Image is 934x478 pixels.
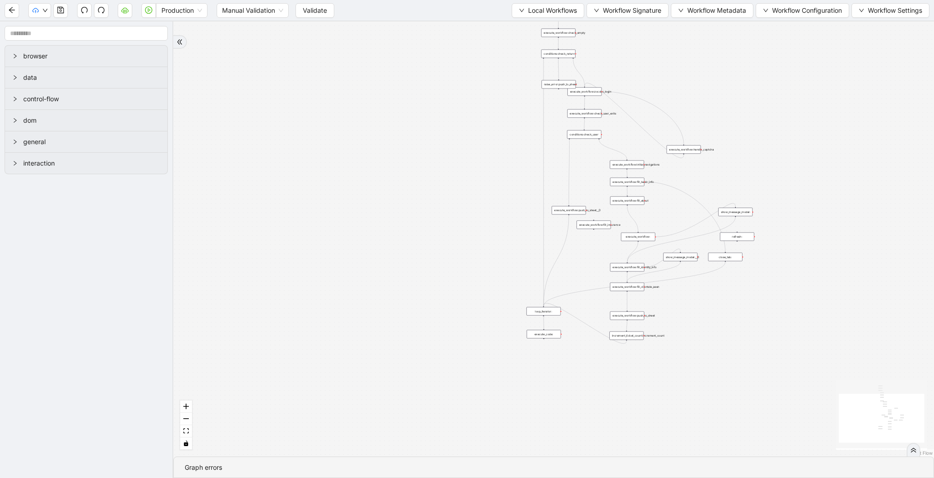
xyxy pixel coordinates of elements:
[53,3,68,18] button: save
[544,215,569,306] g: Edge from execute_workflow:push_to_sheet__0 to loop_iterator:
[180,400,192,413] button: zoom in
[12,75,18,80] span: right
[8,6,16,14] span: arrow-left
[541,50,576,58] div: conditions:check_return
[656,203,736,237] g: Edge from execute_workflow: to show_message_modal:
[718,208,752,216] div: show_message_modal:
[567,87,602,96] div: execute_workflow:zocdoc_login
[573,59,585,87] g: Edge from conditions:check_return to execute_workflow:zocdoc_login
[763,8,768,13] span: down
[708,253,742,261] div: close_tab:
[859,8,864,13] span: down
[667,145,701,154] div: execute_workflow:handle_captcha
[541,29,576,37] div: execute_workflow:check_empty
[594,8,599,13] span: down
[627,217,735,262] g: Edge from show_message_modal: to execute_workflow:fill_identity_info
[610,263,644,272] div: execute_workflow:fill_identity_info
[734,244,740,250] span: plus-circle
[621,233,655,241] div: execute_workflow:
[610,161,644,169] div: execute_workflow:initial_navigations
[527,330,561,338] div: execute_code:plus-circle
[720,233,754,241] div: refresh:
[609,332,643,340] div: increment_ticket_count:increment_count
[591,232,597,238] span: plus-circle
[118,3,132,18] button: cloud-server
[12,139,18,145] span: right
[552,206,586,215] div: execute_workflow:push_to_sheet__0
[5,3,19,18] button: arrow-left
[663,253,697,261] div: show_message_modal:__0
[567,109,602,117] div: execute_workflow:check_user_exits
[5,67,167,88] div: data
[32,7,39,14] span: cloud-upload
[303,5,327,16] span: Validate
[585,83,684,158] g: Edge from execute_workflow:handle_captcha to execute_workflow:zocdoc_login
[77,3,92,18] button: undo
[576,220,611,229] div: execute_workflow:fill_insurance
[222,4,283,17] span: Manual Validation
[5,153,167,174] div: interaction
[910,447,917,453] span: double-right
[671,3,753,18] button: downWorkflow Metadata
[567,130,601,139] div: conditions:check_user
[12,53,18,59] span: right
[558,59,559,79] g: Edge from conditions:check_return to raise_error:push_to_sheet
[720,233,754,241] div: refresh:plus-circle
[541,80,576,89] div: raise_error:push_to_sheet
[541,80,576,89] div: raise_error:push_to_sheetplus-circle
[851,3,929,18] button: downWorkflow Settings
[772,5,842,16] span: Workflow Configuration
[610,283,644,291] div: execute_workflow:fill_clientele_seen
[603,5,661,16] span: Workflow Signature
[42,8,48,13] span: down
[610,312,644,320] div: execute_workflow:push_to_sheet
[23,115,160,125] span: dom
[296,3,334,18] button: Validate
[610,197,644,205] div: execute_workflow:fill_about
[23,137,160,147] span: general
[23,94,160,104] span: control-flow
[180,437,192,450] button: toggle interactivity
[526,307,560,316] div: loop_iterator:
[161,4,202,17] span: Production
[5,46,167,67] div: browser
[645,249,680,267] g: Edge from execute_workflow:fill_identity_info to show_message_modal:__0
[98,6,105,14] span: redo
[528,5,577,16] span: Local Workflows
[527,330,561,338] div: execute_code:
[176,39,183,45] span: double-right
[12,96,18,102] span: right
[576,220,611,229] div: execute_workflow:fill_insuranceplus-circle
[5,88,167,109] div: control-flow
[12,161,18,166] span: right
[678,8,684,13] span: down
[627,262,680,281] g: Edge from show_message_modal:__0 to execute_workflow:fill_clientele_seen
[868,5,922,16] span: Workflow Settings
[5,131,167,152] div: general
[180,413,192,425] button: zoom out
[145,6,152,14] span: play-circle
[23,51,160,61] span: browser
[141,3,156,18] button: play-circle
[584,119,585,130] g: Edge from execute_workflow:check_user_exits to conditions:check_user
[610,178,644,187] div: execute_workflow:fill_basic_info
[512,3,584,18] button: downLocal Workflows
[23,158,160,168] span: interaction
[519,8,524,13] span: down
[586,3,669,18] button: downWorkflow Signature
[599,140,627,160] g: Edge from conditions:check_user to execute_workflow:initial_navigations
[180,425,192,437] button: fit view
